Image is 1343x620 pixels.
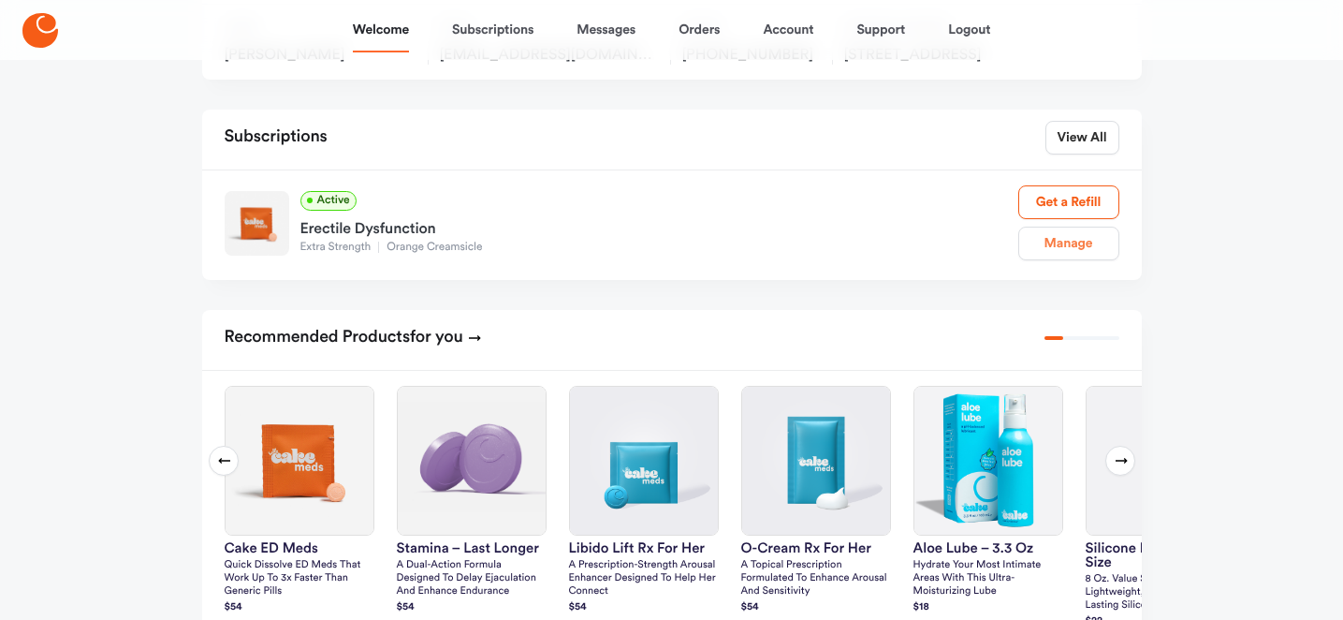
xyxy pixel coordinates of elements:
[397,559,547,598] p: A dual-action formula designed to delay ejaculation and enhance endurance
[397,386,547,616] a: Stamina – Last LongerStamina – Last LongerA dual-action formula designed to delay ejaculation and...
[570,387,718,535] img: Libido Lift Rx For Her
[398,387,546,535] img: Stamina – Last Longer
[353,7,409,52] a: Welcome
[410,329,463,346] span: for you
[679,7,720,52] a: Orders
[397,602,415,613] strong: $ 54
[1018,185,1119,219] a: Get a Refill
[1086,573,1235,613] p: 8 oz. Value size ultra lightweight, extremely long-lasting silicone formula
[225,541,374,555] h3: Cake ED Meds
[225,121,328,155] h2: Subscriptions
[225,321,482,355] h2: Recommended Products
[569,541,719,555] h3: Libido Lift Rx For Her
[948,7,990,52] a: Logout
[914,387,1062,535] img: Aloe Lube – 3.3 oz
[1087,387,1234,535] img: silicone lube – value size
[300,191,357,211] span: Active
[300,211,1018,241] div: Erectile Dysfunction
[226,387,373,535] img: Cake ED Meds
[741,602,759,613] strong: $ 54
[300,211,1018,256] a: Erectile DysfunctionExtra StrengthOrange Creamsicle
[1086,541,1235,569] h3: silicone lube – value size
[763,7,813,52] a: Account
[300,242,379,253] span: Extra Strength
[742,387,890,535] img: O-Cream Rx for Her
[577,7,635,52] a: Messages
[913,602,929,613] strong: $ 18
[569,559,719,598] p: A prescription-strength arousal enhancer designed to help her connect
[452,7,533,52] a: Subscriptions
[569,602,587,613] strong: $ 54
[225,386,374,616] a: Cake ED MedsCake ED MedsQuick dissolve ED Meds that work up to 3x faster than generic pills$54
[569,386,719,616] a: Libido Lift Rx For HerLibido Lift Rx For HerA prescription-strength arousal enhancer designed to ...
[856,7,905,52] a: Support
[741,541,891,555] h3: O-Cream Rx for Her
[378,242,489,253] span: Orange Creamsicle
[741,386,891,616] a: O-Cream Rx for HerO-Cream Rx for HerA topical prescription formulated to enhance arousal and sens...
[225,191,289,256] img: Extra Strength
[225,559,374,598] p: Quick dissolve ED Meds that work up to 3x faster than generic pills
[741,559,891,598] p: A topical prescription formulated to enhance arousal and sensitivity
[397,541,547,555] h3: Stamina – Last Longer
[913,386,1063,616] a: Aloe Lube – 3.3 ozAloe Lube – 3.3 ozHydrate your most intimate areas with this ultra-moisturizing...
[913,541,1063,555] h3: Aloe Lube – 3.3 oz
[913,559,1063,598] p: Hydrate your most intimate areas with this ultra-moisturizing lube
[1018,227,1119,260] a: Manage
[225,602,242,613] strong: $ 54
[1045,121,1119,155] a: View All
